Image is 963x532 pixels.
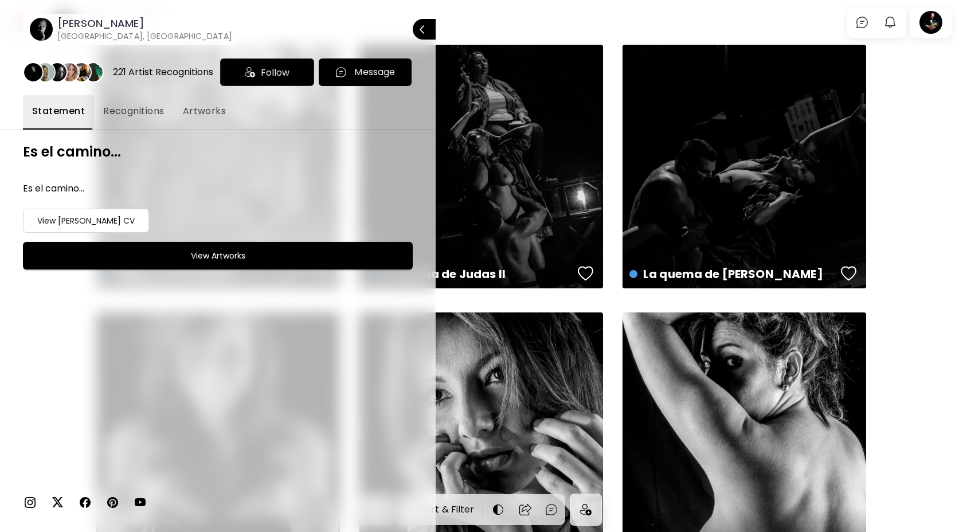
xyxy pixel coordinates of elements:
[78,495,92,509] img: facebook
[103,104,165,118] span: Recognitions
[113,66,213,79] div: 221 Artist Recognitions
[57,30,232,42] h6: [GEOGRAPHIC_DATA], [GEOGRAPHIC_DATA]
[335,66,347,79] img: chatIcon
[23,144,413,159] h6: Es el camino...
[220,58,314,86] div: Follow
[319,58,412,86] button: chatIconMessage
[23,182,413,195] h6: Es el camino...
[133,495,147,509] img: youtube
[191,249,245,263] h6: View Artworks
[32,104,85,118] span: Statement
[105,495,119,509] img: pinterest
[37,214,135,228] h6: View [PERSON_NAME] CV
[261,65,289,80] span: Follow
[183,104,226,118] span: Artworks
[23,495,37,509] img: instagram
[354,65,395,79] p: Message
[245,67,255,77] img: icon
[57,17,232,30] h6: [PERSON_NAME]
[23,242,413,269] button: View Artworks
[50,495,64,509] img: twitter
